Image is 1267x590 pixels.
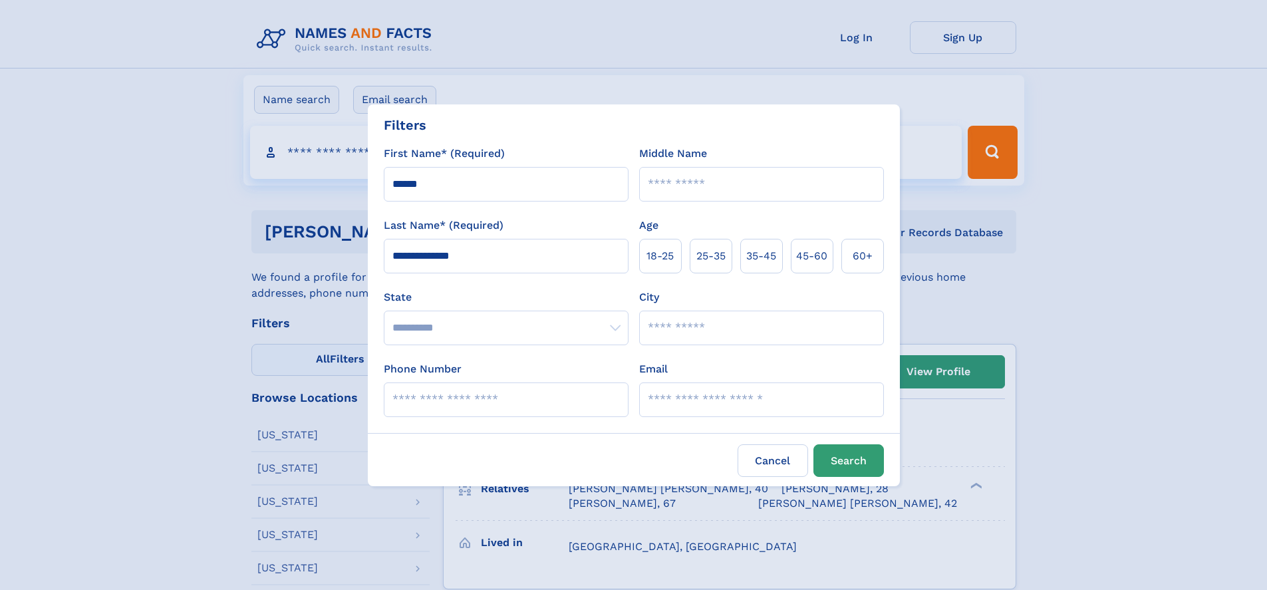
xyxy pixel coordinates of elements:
[853,248,873,264] span: 60+
[738,444,808,477] label: Cancel
[639,146,707,162] label: Middle Name
[639,361,668,377] label: Email
[384,218,503,233] label: Last Name* (Required)
[746,248,776,264] span: 35‑45
[384,289,629,305] label: State
[384,146,505,162] label: First Name* (Required)
[639,289,659,305] label: City
[639,218,658,233] label: Age
[696,248,726,264] span: 25‑35
[384,115,426,135] div: Filters
[384,361,462,377] label: Phone Number
[646,248,674,264] span: 18‑25
[813,444,884,477] button: Search
[796,248,827,264] span: 45‑60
